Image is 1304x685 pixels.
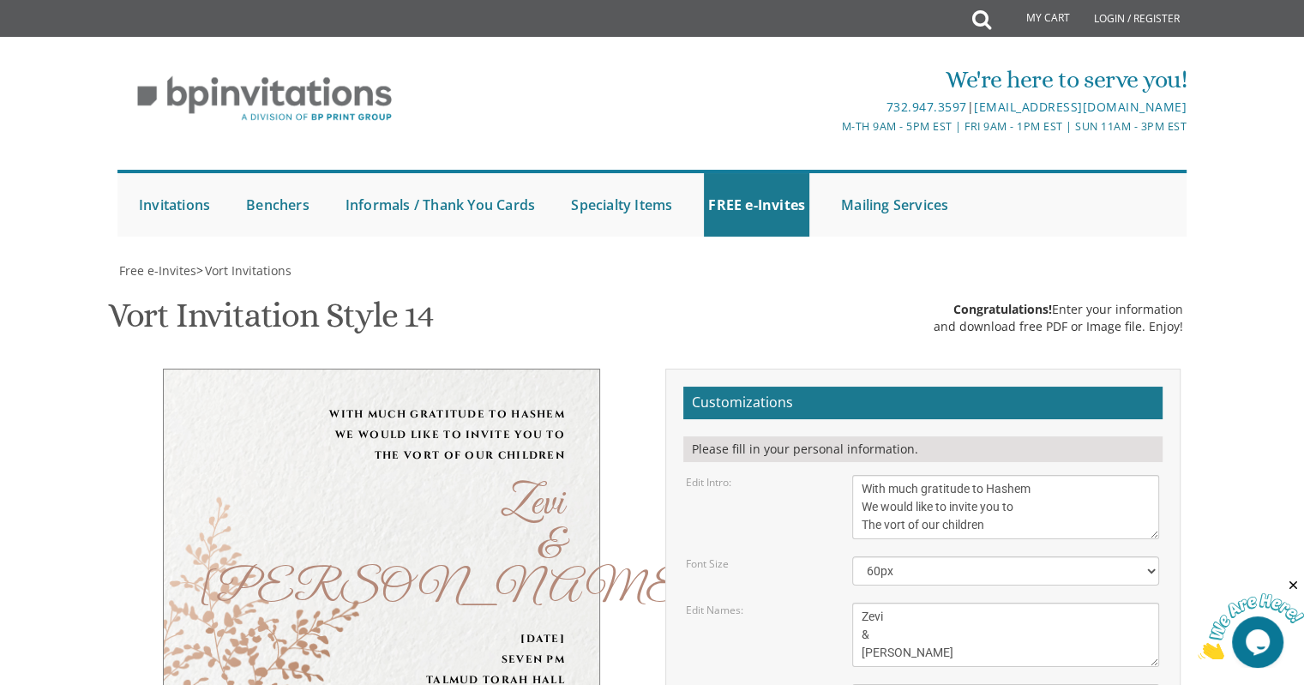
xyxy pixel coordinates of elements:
[203,262,291,279] a: Vort Invitations
[108,297,434,347] h1: Vort Invitation Style 14
[934,301,1183,318] div: Enter your information
[117,63,412,135] img: BP Invitation Loft
[886,99,966,115] a: 732.947.3597
[686,603,743,617] label: Edit Names:
[198,483,565,611] div: Zevi & [PERSON_NAME]
[683,387,1163,419] h2: Customizations
[205,262,291,279] span: Vort Invitations
[683,436,1163,462] div: Please fill in your personal information.
[341,173,539,237] a: Informals / Thank You Cards
[135,173,214,237] a: Invitations
[117,262,196,279] a: Free e-Invites
[852,475,1159,539] textarea: With much gratitude to Hashem We would like to invite you to The vort of our children
[934,318,1183,335] div: and download free PDF or Image file. Enjoy!
[567,173,676,237] a: Specialty Items
[119,262,196,279] span: Free e-Invites
[242,173,314,237] a: Benchers
[196,262,291,279] span: >
[198,404,565,466] div: With much gratitude to Hashem We would like to invite you to The vort of our children
[704,173,809,237] a: FREE e-Invites
[475,97,1187,117] div: |
[475,117,1187,135] div: M-Th 9am - 5pm EST | Fri 9am - 1pm EST | Sun 11am - 3pm EST
[989,2,1082,36] a: My Cart
[974,99,1187,115] a: [EMAIL_ADDRESS][DOMAIN_NAME]
[1198,578,1304,659] iframe: chat widget
[475,63,1187,97] div: We're here to serve you!
[852,603,1159,667] textarea: [PERSON_NAME] & [PERSON_NAME]
[953,301,1052,317] span: Congratulations!
[686,556,729,571] label: Font Size
[686,475,731,490] label: Edit Intro:
[837,173,952,237] a: Mailing Services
